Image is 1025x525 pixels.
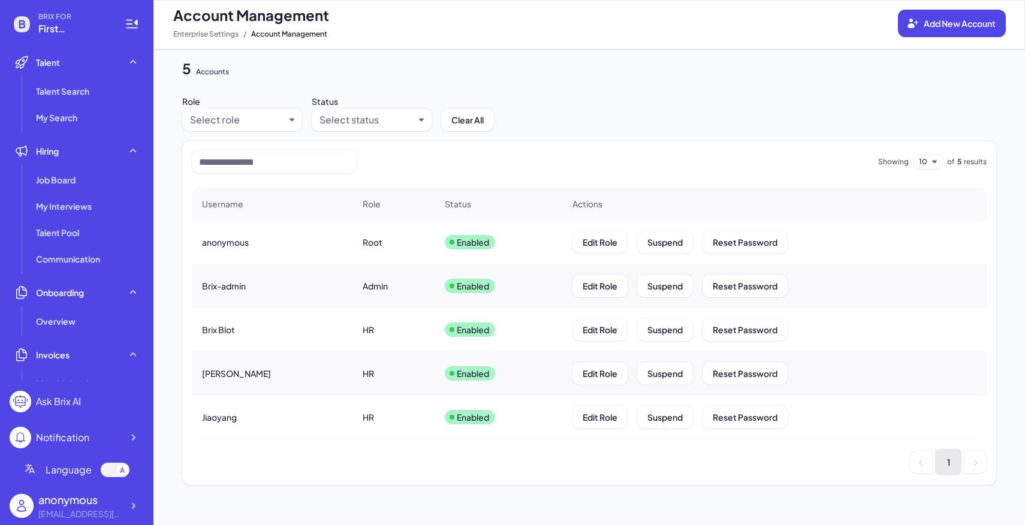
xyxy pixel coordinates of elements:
span: Role [363,198,381,210]
div: Ask Brix AI [36,394,81,409]
div: HR [363,324,374,336]
span: Onboarding [36,286,84,298]
p: Enabled [457,280,489,292]
button: Suspend [637,318,693,341]
span: Reset Password [713,368,777,379]
span: Accounts [196,67,229,76]
button: Suspend [637,406,693,429]
span: Reset Password [713,280,777,291]
button: Edit Role [572,406,628,429]
li: page 1 [935,449,961,475]
span: [PERSON_NAME] [202,367,271,379]
span: Overview [36,315,76,327]
button: Edit Role [572,274,628,297]
button: Suspend [637,362,693,385]
button: Reset Password [703,406,788,429]
span: Username [202,198,243,210]
button: Add New Account [898,10,1006,37]
span: Add New Account [924,18,996,29]
p: Enabled [457,324,489,336]
span: First Intelligence [38,22,110,36]
span: Status [445,198,471,210]
span: Invoices [36,349,70,361]
span: Suspend [647,237,683,248]
span: / [243,27,246,41]
button: Reset Password [703,231,788,254]
li: Next [964,451,987,473]
span: results [964,156,987,167]
button: Edit Role [572,362,628,385]
span: Clear All [451,114,484,125]
span: Job Board [36,174,76,186]
button: Edit Role [572,318,628,341]
span: Brix-admin [202,280,246,292]
p: Enabled [457,236,489,248]
button: Suspend [637,274,693,297]
span: Jiaoyang [202,411,237,423]
span: of [947,156,955,167]
span: Edit Role [583,237,617,248]
span: My Search [36,111,77,123]
span: 5 [182,59,191,77]
span: Account Management [173,5,329,25]
button: Clear All [441,108,494,131]
span: Reset Password [713,324,777,335]
span: Edit Role [583,368,617,379]
img: user_logo.png [10,494,34,518]
button: Reset Password [703,362,788,385]
button: Reset Password [703,274,788,297]
span: Edit Role [583,324,617,335]
div: anonymous [38,491,122,508]
div: Admin [363,280,388,292]
div: Root [363,236,382,248]
p: Enabled [457,411,489,423]
button: 10 [919,155,927,169]
div: Select role [190,113,240,127]
span: Talent [36,56,60,68]
label: Status [312,96,338,107]
span: Suspend [647,324,683,335]
li: Previous [910,451,933,473]
span: Reset Password [713,412,777,423]
span: BRIX FOR [38,12,110,22]
span: Edit Role [583,412,617,423]
span: anonymous [202,236,249,248]
button: Select status [319,113,414,127]
div: Notification [36,430,89,445]
span: Hiring [36,145,59,157]
span: Edit Role [583,280,617,291]
div: team@first-intelligence.com [38,508,122,520]
span: Reset Password [713,237,777,248]
span: Showing [878,156,909,167]
div: HR [363,411,374,423]
span: Language [46,463,92,477]
button: Suspend [637,231,693,254]
span: Suspend [647,368,683,379]
span: Communication [36,253,100,265]
label: Role [182,96,200,107]
span: My Interviews [36,200,92,212]
span: Monthly invoice [36,378,98,390]
span: Talent Pool [36,227,79,239]
span: 5 [957,156,961,167]
div: Select status [319,113,379,127]
span: Account Management [251,27,327,41]
p: Enabled [457,367,489,379]
span: Brix Blot [202,324,235,336]
button: Select role [190,113,285,127]
span: Talent Search [36,85,89,97]
span: Suspend [647,280,683,291]
button: Edit Role [572,231,628,254]
span: Actions [572,198,602,210]
span: Suspend [647,412,683,423]
div: HR [363,367,374,379]
button: Reset Password [703,318,788,341]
